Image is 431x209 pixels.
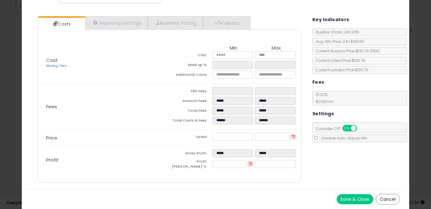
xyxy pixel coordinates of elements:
[343,126,351,131] span: ON
[370,48,380,54] span: ( FBA )
[169,149,212,159] td: Gross Profit
[85,16,148,29] a: Repricing Settings
[203,16,250,29] a: Analytics
[38,18,85,30] a: Costs
[313,67,368,73] span: Current Landed Price: $130.79
[169,97,212,107] td: Amazon Fees
[313,29,359,35] span: BuyBox Share 24h: 26%
[313,39,364,44] span: Avg. Win Price 24h: $130.65
[169,51,212,61] td: Cost
[169,87,212,97] td: FBA Fees
[46,63,67,68] a: Markup Tiers
[313,92,334,104] span: 15.00 %
[356,126,366,131] span: OFF
[356,48,380,54] span: $130.79
[148,16,203,29] a: Business Pricing
[169,71,212,81] td: Additional Costs
[212,45,255,51] th: Min
[313,99,334,104] span: $0.30 min
[318,135,367,141] span: Disable Auto-Adjust Min
[169,107,212,116] td: Total Fees
[337,194,373,204] button: Save & Close
[41,135,169,140] p: Price
[169,159,212,171] td: Profit [PERSON_NAME] %
[312,78,324,86] h5: Fees
[169,133,212,143] td: Listed
[41,158,169,163] p: Profit
[41,104,169,109] p: Fees
[169,116,212,126] td: Total Costs & Fees
[376,194,400,205] button: Cancel
[312,110,334,118] h5: Settings
[313,58,365,63] span: Current Listed Price: $130.79
[313,126,365,131] span: Consider CPT:
[169,61,212,71] td: Mark up %
[41,58,169,69] p: Cost
[313,48,380,54] span: Current Buybox Price:
[255,45,298,51] th: Max
[312,16,349,24] h5: Key Indicators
